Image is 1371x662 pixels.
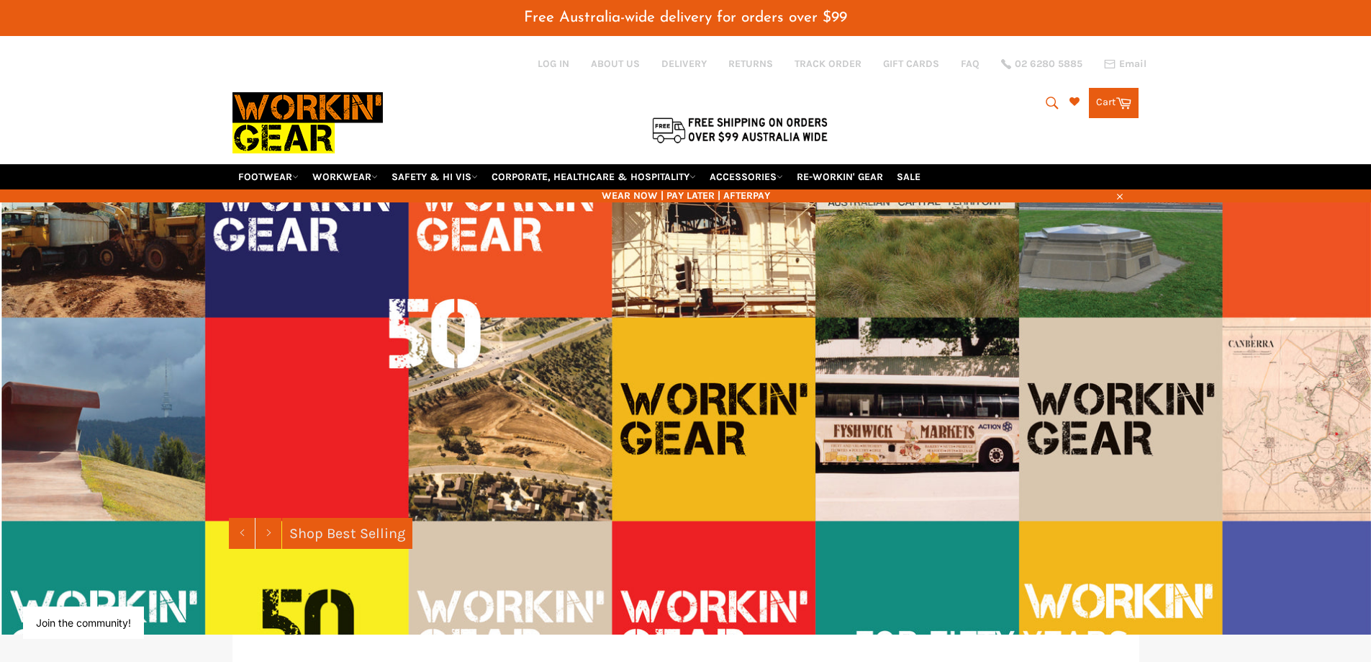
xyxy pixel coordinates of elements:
[1001,59,1082,69] a: 02 6280 5885
[661,57,707,71] a: DELIVERY
[1119,59,1146,69] span: Email
[961,57,979,71] a: FAQ
[1089,88,1139,118] a: Cart
[650,115,830,145] img: Flat $9.95 shipping Australia wide
[486,164,702,189] a: CORPORATE, HEALTHCARE & HOSPITALITY
[591,57,640,71] a: ABOUT US
[36,617,131,629] button: Join the community!
[1104,58,1146,70] a: Email
[307,164,384,189] a: WORKWEAR
[232,164,304,189] a: FOOTWEAR
[883,57,939,71] a: GIFT CARDS
[232,82,383,164] img: Workin Gear leaders in Workwear, Safety Boots, PPE, Uniforms. Australia's No.1 in Workwear
[1015,59,1082,69] span: 02 6280 5885
[282,518,412,549] a: Shop Best Selling
[232,189,1139,202] span: WEAR NOW | PAY LATER | AFTERPAY
[704,164,789,189] a: ACCESSORIES
[524,10,847,25] span: Free Australia-wide delivery for orders over $99
[386,164,484,189] a: SAFETY & HI VIS
[795,57,861,71] a: TRACK ORDER
[728,57,773,71] a: RETURNS
[891,164,926,189] a: SALE
[791,164,889,189] a: RE-WORKIN' GEAR
[538,58,569,70] a: Log in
